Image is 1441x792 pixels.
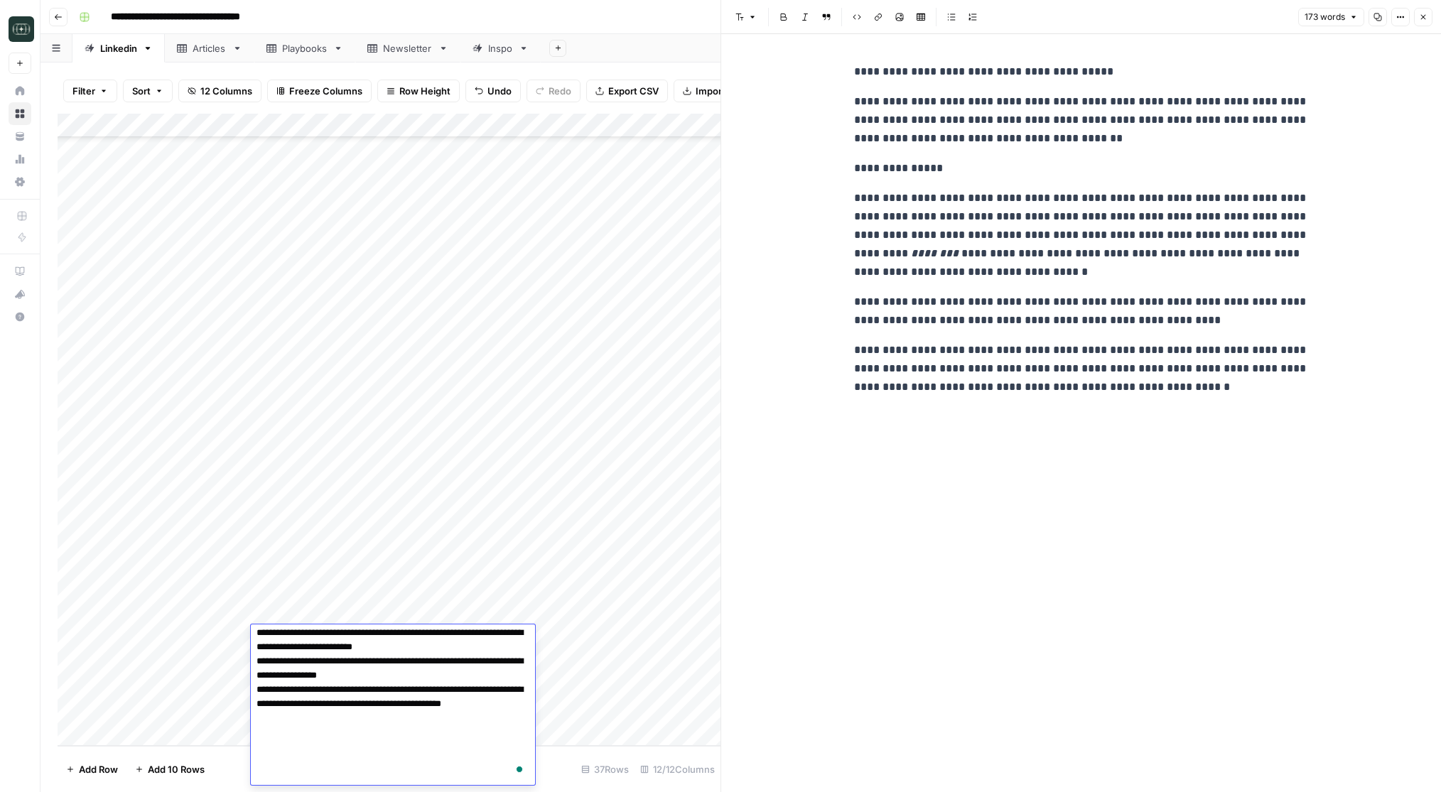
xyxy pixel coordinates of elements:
[9,102,31,125] a: Browse
[148,762,205,776] span: Add 10 Rows
[63,80,117,102] button: Filter
[9,16,34,42] img: Catalyst Logo
[488,41,513,55] div: Inspo
[9,148,31,170] a: Usage
[1298,8,1364,26] button: 173 words
[549,84,571,98] span: Redo
[576,758,635,781] div: 37 Rows
[126,758,213,781] button: Add 10 Rows
[165,34,254,63] a: Articles
[586,80,668,102] button: Export CSV
[58,758,126,781] button: Add Row
[9,11,31,47] button: Workspace: Catalyst
[1305,11,1345,23] span: 173 words
[267,80,372,102] button: Freeze Columns
[79,762,118,776] span: Add Row
[282,41,328,55] div: Playbooks
[100,41,137,55] div: Linkedin
[193,41,227,55] div: Articles
[608,84,659,98] span: Export CSV
[383,41,433,55] div: Newsletter
[178,80,261,102] button: 12 Columns
[9,283,31,305] button: What's new?
[72,84,95,98] span: Filter
[9,260,31,283] a: AirOps Academy
[9,305,31,328] button: Help + Support
[289,84,362,98] span: Freeze Columns
[72,34,165,63] a: Linkedin
[399,84,450,98] span: Row Height
[377,80,460,102] button: Row Height
[254,34,355,63] a: Playbooks
[460,34,541,63] a: Inspo
[465,80,521,102] button: Undo
[200,84,252,98] span: 12 Columns
[527,80,581,102] button: Redo
[9,80,31,102] a: Home
[674,80,756,102] button: Import CSV
[355,34,460,63] a: Newsletter
[132,84,151,98] span: Sort
[9,125,31,148] a: Your Data
[123,80,173,102] button: Sort
[635,758,720,781] div: 12/12 Columns
[696,84,747,98] span: Import CSV
[9,170,31,193] a: Settings
[487,84,512,98] span: Undo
